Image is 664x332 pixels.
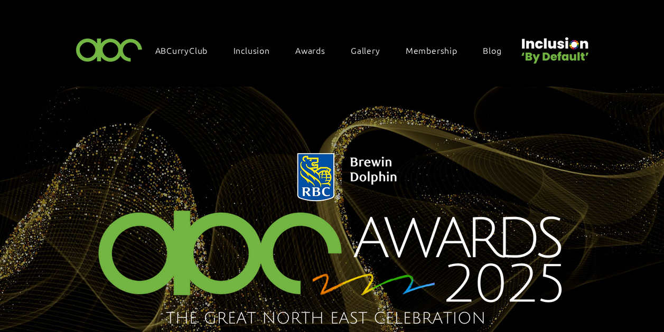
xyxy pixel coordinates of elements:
a: Membership [400,39,473,61]
div: Inclusion [228,39,286,61]
a: Gallery [345,39,396,61]
a: Blog [478,39,517,61]
span: Blog [483,44,501,56]
span: Membership [406,44,457,56]
span: Inclusion [233,44,270,56]
a: ABCurryClub [150,39,224,61]
span: Awards [295,44,325,56]
img: ABC-Logo-Blank-Background-01-01-2.png [73,34,146,65]
nav: Site [150,39,518,61]
img: Untitled design (22).png [518,29,591,65]
span: ABCurryClub [155,44,208,56]
div: Awards [290,39,341,61]
span: Gallery [351,44,380,56]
